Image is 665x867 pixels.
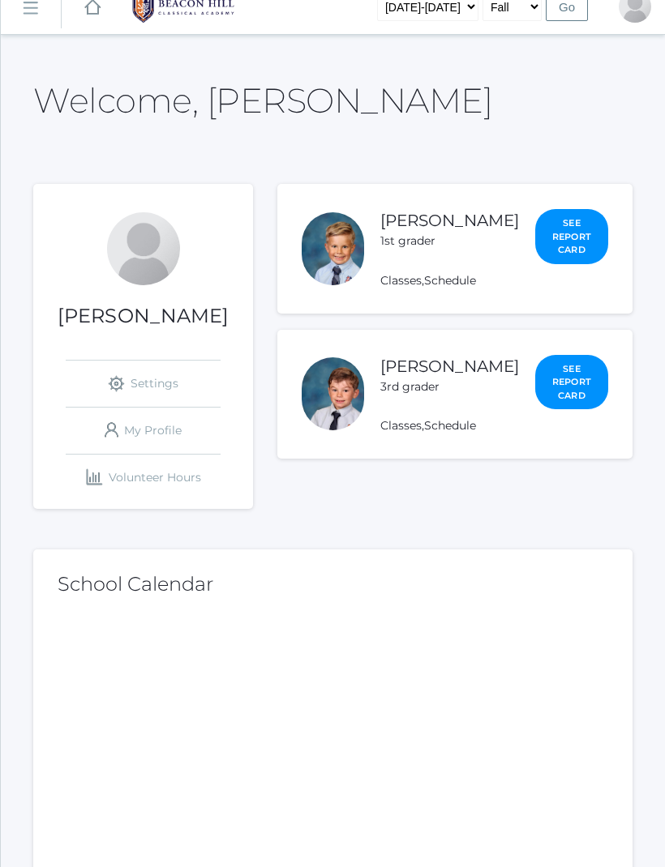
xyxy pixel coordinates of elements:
a: [PERSON_NAME] [380,211,519,230]
a: My Profile [66,408,221,454]
div: Rachel Culver [107,212,180,285]
a: Schedule [424,418,476,433]
a: [PERSON_NAME] [380,357,519,376]
a: Settings [66,361,221,407]
a: Classes [380,418,422,433]
div: , [380,417,608,434]
div: Wiley Culver [302,357,364,430]
div: , [380,272,608,289]
a: Classes [380,273,422,288]
a: See Report Card [535,209,608,264]
h2: Welcome, [PERSON_NAME] [33,82,492,119]
div: Liam Culver [302,212,364,285]
div: 1st grader [380,233,519,250]
div: 3rd grader [380,378,519,395]
h2: School Calendar [58,574,608,595]
h1: [PERSON_NAME] [33,305,253,327]
a: Volunteer Hours [66,455,221,501]
a: See Report Card [535,355,608,410]
a: Schedule [424,273,476,288]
